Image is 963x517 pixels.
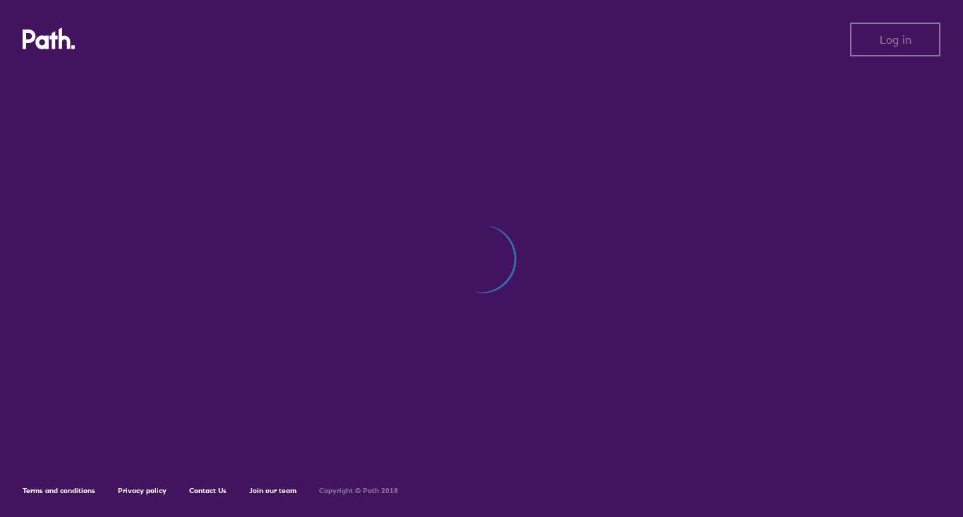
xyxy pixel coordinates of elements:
a: Join our team [249,486,297,495]
h6: Copyright © Path 2018 [319,487,398,495]
a: Contact Us [189,486,227,495]
span: Log in [880,33,911,46]
button: Log in [850,23,940,56]
a: Privacy policy [118,486,167,495]
a: Terms and conditions [23,486,95,495]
